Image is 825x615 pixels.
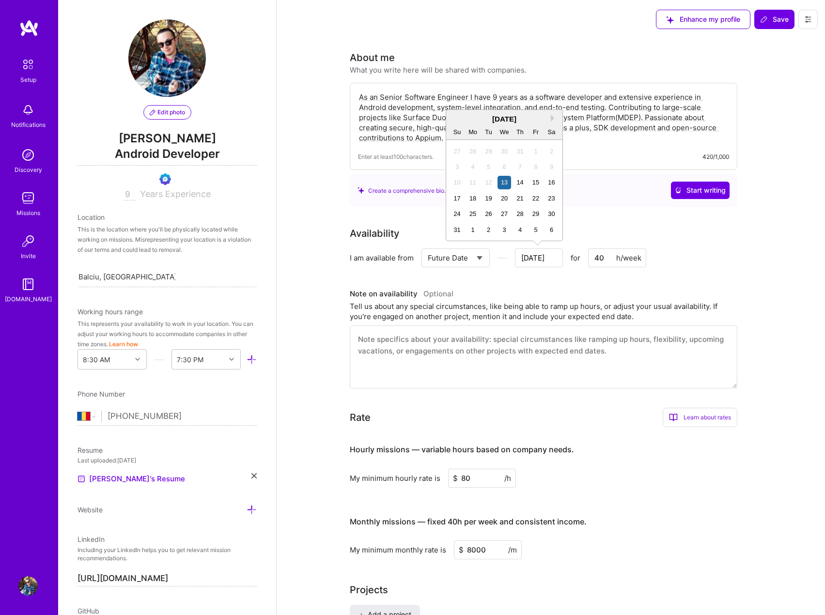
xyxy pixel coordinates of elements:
[78,224,257,255] div: This is the location where you'll be physically located while working on missions. Misrepresentin...
[529,223,542,236] div: Choose Friday, September 5th, 2025
[358,91,729,144] textarea: As an Senior Software Engineer I have 9 years as a software developer and extensive experience in...
[482,176,495,189] div: Not available Tuesday, August 12th, 2025
[451,145,464,158] div: Not available Sunday, July 27th, 2025
[529,176,542,189] div: Choose Friday, August 15th, 2025
[498,192,511,205] div: Choose Wednesday, August 20th, 2025
[358,187,364,194] i: icon SuggestedTeams
[529,207,542,220] div: Choose Friday, August 29th, 2025
[11,120,46,130] div: Notifications
[514,160,527,173] div: Not available Thursday, August 7th, 2025
[467,145,480,158] div: Not available Monday, July 28th, 2025
[702,152,729,162] div: 420/1,000
[459,545,464,555] span: $
[350,287,453,301] div: Note on availability
[78,475,85,483] img: Resume
[467,176,480,189] div: Not available Monday, August 11th, 2025
[514,145,527,158] div: Not available Thursday, July 31st, 2025
[159,173,171,185] img: Evaluation Call Booked
[150,109,156,115] i: icon PencilPurple
[551,115,558,122] button: Next Month
[135,357,140,362] i: icon Chevron
[448,469,516,488] input: XXX
[754,10,794,29] button: Save
[508,545,517,555] span: /m
[514,176,527,189] div: Choose Thursday, August 14th, 2025
[454,540,522,559] input: XXX
[482,125,495,138] div: Tu
[78,455,257,465] div: Last uploaded: [DATE]
[78,319,257,349] div: This represents your availability to work in your location. You can adjust your working hours to ...
[358,185,446,196] div: Create a comprehensive bio.
[5,294,52,304] div: [DOMAIN_NAME]
[482,207,495,220] div: Choose Tuesday, August 26th, 2025
[467,223,480,236] div: Choose Monday, September 1st, 2025
[109,339,138,349] button: Learn how
[498,145,511,158] div: Not available Wednesday, July 30th, 2025
[482,223,495,236] div: Choose Tuesday, September 2nd, 2025
[18,576,38,596] img: User Avatar
[78,212,257,222] div: Location
[177,354,203,365] div: 7:30 PM
[358,152,434,162] span: Enter at least 100 characters.
[498,160,511,173] div: Not available Wednesday, August 6th, 2025
[504,473,511,483] span: /h
[143,105,191,120] button: Edit photo
[529,125,542,138] div: Fr
[350,545,446,555] div: My minimum monthly rate is
[18,100,38,120] img: bell
[16,208,40,218] div: Missions
[350,50,395,65] div: About me
[545,192,558,205] div: Choose Saturday, August 23rd, 2025
[154,354,164,365] i: icon HorizontalInLineDivider
[616,253,641,263] div: h/week
[140,189,211,199] span: Years Experience
[545,207,558,220] div: Choose Saturday, August 30th, 2025
[498,207,511,220] div: Choose Wednesday, August 27th, 2025
[497,253,508,264] i: icon HorizontalInLineDivider
[545,223,558,236] div: Choose Saturday, September 6th, 2025
[545,160,558,173] div: Not available Saturday, August 9th, 2025
[498,176,511,189] div: Not available Wednesday, August 13th, 2025
[150,108,185,117] span: Edit photo
[451,207,464,220] div: Choose Sunday, August 24th, 2025
[78,546,257,563] p: Including your LinkedIn helps you to get relevant mission recommendations.
[446,114,562,124] div: [DATE]
[350,583,388,597] div: Projects
[18,188,38,208] img: teamwork
[21,251,36,261] div: Invite
[423,289,453,298] span: Optional
[350,517,587,526] h4: Monthly missions — fixed 40h per week and consistent income.
[18,54,38,75] img: setup
[128,19,206,97] img: User Avatar
[467,207,480,220] div: Choose Monday, August 25th, 2025
[498,223,511,236] div: Choose Wednesday, September 3rd, 2025
[18,145,38,165] img: discovery
[16,576,40,596] a: User Avatar
[20,75,36,85] div: Setup
[545,145,558,158] div: Not available Saturday, August 2nd, 2025
[545,125,558,138] div: Sa
[350,410,371,425] div: Rate
[669,413,678,422] i: icon BookOpen
[78,607,99,615] span: GitHub
[529,192,542,205] div: Choose Friday, August 22nd, 2025
[467,125,480,138] div: Mo
[675,187,682,194] i: icon CrystalBallWhite
[350,445,574,454] h4: Hourly missions — variable hours based on company needs.
[451,192,464,205] div: Choose Sunday, August 17th, 2025
[529,145,542,158] div: Not available Friday, August 1st, 2025
[19,19,39,37] img: logo
[18,231,38,251] img: Invite
[251,473,257,478] i: icon Close
[671,182,730,199] button: Start writing
[453,473,458,483] span: $
[350,473,440,483] div: My minimum hourly rate is
[78,535,105,543] span: LinkedIn
[482,192,495,205] div: Choose Tuesday, August 19th, 2025
[663,408,737,427] div: Learn about rates
[350,301,737,322] div: Tell us about any special circumstances, like being able to ramp up hours, or adjust your usual a...
[124,189,136,200] input: XX
[78,307,143,316] span: Working hours range
[229,357,234,362] i: icon Chevron
[482,160,495,173] div: Not available Tuesday, August 5th, 2025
